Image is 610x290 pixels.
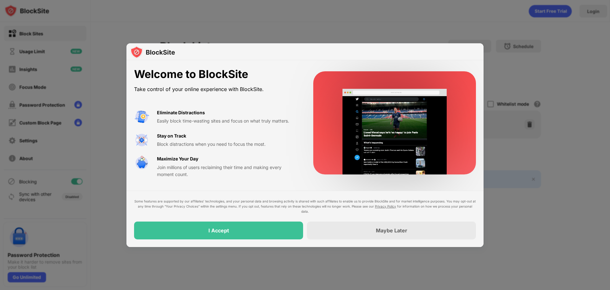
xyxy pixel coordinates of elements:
div: Eliminate Distractions [157,109,205,116]
div: Welcome to BlockSite [134,68,298,81]
div: Join millions of users reclaiming their time and making every moment count. [157,164,298,178]
a: Privacy Policy [375,204,396,208]
div: Some features are supported by our affiliates’ technologies, and your personal data and browsing ... [134,199,476,214]
div: Block distractions when you need to focus the most. [157,141,298,148]
div: Maybe Later [376,227,407,234]
img: value-focus.svg [134,132,149,148]
div: Take control of your online experience with BlockSite. [134,85,298,94]
div: Maximize Your Day [157,155,198,162]
div: I Accept [208,227,229,234]
div: Stay on Track [157,132,186,139]
div: Easily block time-wasting sites and focus on what truly matters. [157,117,298,124]
img: logo-blocksite.svg [130,46,175,59]
img: value-avoid-distractions.svg [134,109,149,124]
img: value-safe-time.svg [134,155,149,171]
